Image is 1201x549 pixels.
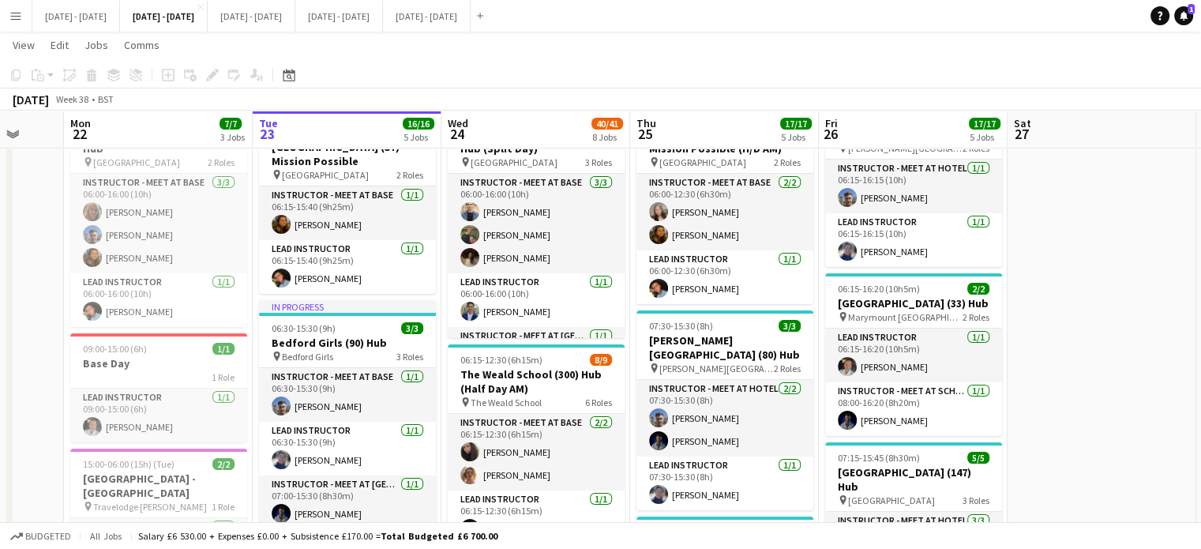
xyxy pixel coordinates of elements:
span: Edit [51,38,69,52]
span: Jobs [84,38,108,52]
button: [DATE] - [DATE] [295,1,383,32]
a: Comms [118,35,166,55]
button: [DATE] - [DATE] [208,1,295,32]
button: [DATE] - [DATE] [120,1,208,32]
button: Budgeted [8,528,73,545]
button: [DATE] - [DATE] [32,1,120,32]
span: Week 38 [52,93,92,105]
span: 1 [1188,4,1195,14]
a: Jobs [78,35,114,55]
a: View [6,35,41,55]
span: All jobs [87,530,125,542]
div: Salary £6 530.00 + Expenses £0.00 + Subsistence £170.00 = [138,530,497,542]
span: Comms [124,38,160,52]
button: [DATE] - [DATE] [383,1,471,32]
span: Budgeted [25,531,71,542]
span: View [13,38,35,52]
span: Total Budgeted £6 700.00 [381,530,497,542]
div: BST [98,93,114,105]
a: Edit [44,35,75,55]
a: 1 [1174,6,1193,25]
div: [DATE] [13,92,49,107]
